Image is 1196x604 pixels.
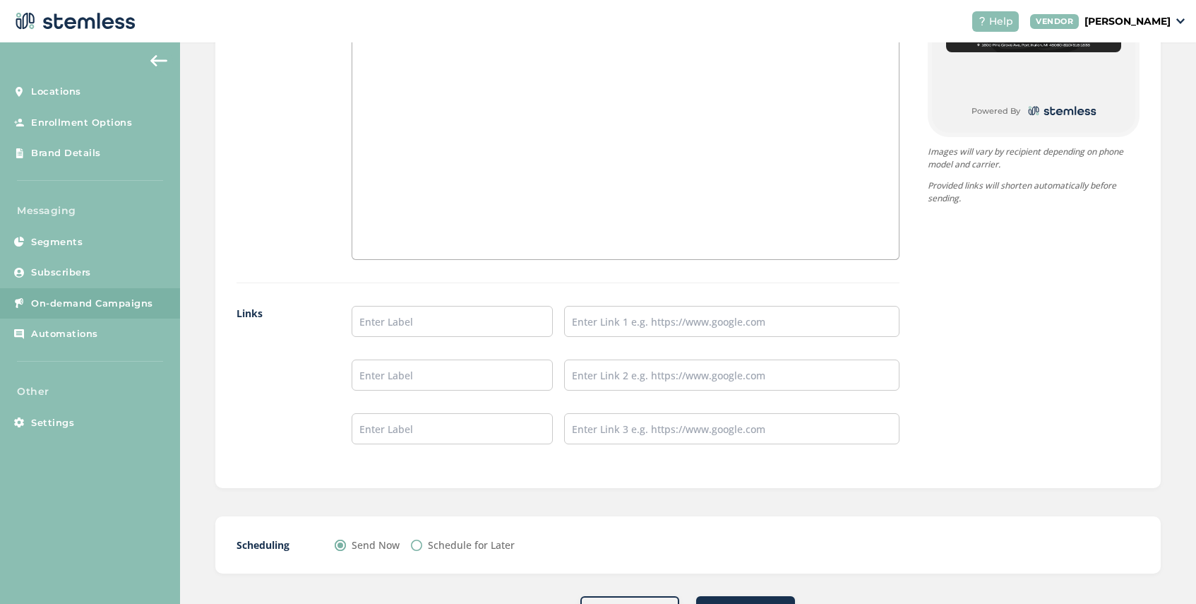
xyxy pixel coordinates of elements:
img: icon-arrow-back-accent-c549486e.svg [150,55,167,66]
span: Automations [31,327,98,341]
label: Send Now [352,538,400,552]
small: Powered By [971,105,1020,117]
input: Enter Link 1 e.g. https://www.google.com [564,306,899,337]
p: Images will vary by recipient depending on phone model and carrier. [928,146,1140,171]
input: Enter Link 3 e.g. https://www.google.com [564,413,899,444]
input: Enter Label [352,360,553,391]
p: [PERSON_NAME] [1084,14,1171,29]
input: Enter Label [352,306,553,337]
label: Scheduling [237,538,306,552]
div: VENDOR [1030,14,1079,29]
input: Enter Link 2 e.g. https://www.google.com [564,360,899,391]
span: Enrollment Options [31,116,132,130]
input: Enter Label [352,413,553,444]
span: Help [989,14,1013,29]
img: logo-dark-0685b13c.svg [1026,103,1096,119]
p: Provided links will shorten automatically before sending. [928,179,1140,205]
label: Schedule for Later [428,538,515,552]
img: logo-dark-0685b13c.svg [11,7,136,35]
label: Links [237,306,323,467]
span: Segments [31,235,83,249]
iframe: Chat Widget [1125,536,1196,604]
span: Settings [31,416,74,430]
img: icon-help-white-03924b79.svg [978,17,986,25]
span: Locations [31,85,81,99]
span: Subscribers [31,266,91,280]
img: icon_down-arrow-small-66adaf34.svg [1176,18,1185,24]
span: Brand Details [31,146,101,160]
span: On-demand Campaigns [31,297,153,311]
